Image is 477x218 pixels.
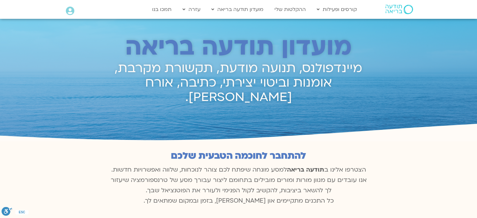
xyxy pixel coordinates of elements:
[314,3,360,15] a: קורסים ופעילות
[107,151,370,161] h2: להתחבר לחוכמה הטבעית שלכם
[107,61,371,104] h2: מיינדפולנס, תנועה מודעת, תקשורת מקרבת, אומנות וביטוי יצירתי, כתיבה, אורח [PERSON_NAME].
[271,3,309,15] a: ההקלטות שלי
[107,165,370,206] p: הצטרפו אלינו ב למסע מונחה שיפתח לכם צוהר לנוכחות, שלווה ואפשרויות חדשות. אנו עובדים עם מגוון מורו...
[149,3,175,15] a: תמכו בנו
[287,166,324,174] b: תודעה בריאה
[208,3,267,15] a: מועדון תודעה בריאה
[107,33,371,61] h2: מועדון תודעה בריאה
[385,5,413,14] img: תודעה בריאה
[179,3,204,15] a: עזרה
